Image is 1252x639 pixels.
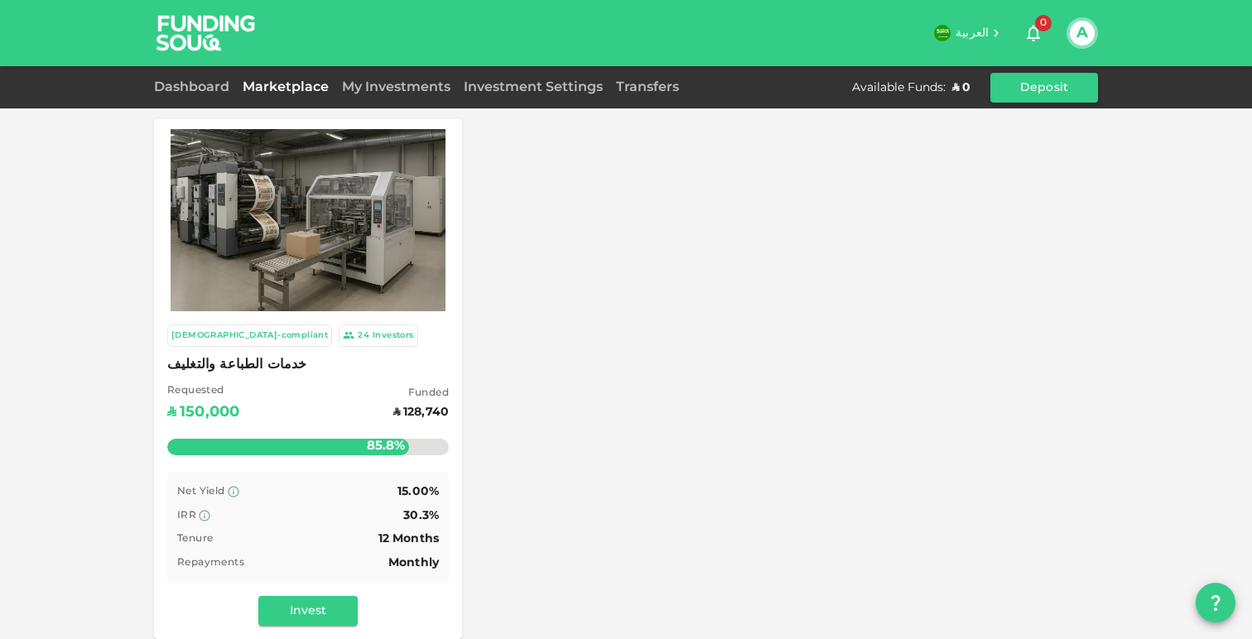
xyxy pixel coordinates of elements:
span: 0 [1035,15,1052,31]
div: Available Funds : [852,79,946,96]
span: 30.3% [403,510,439,521]
div: [DEMOGRAPHIC_DATA]-compliant [171,329,328,343]
button: Invest [258,596,358,626]
button: Deposit [990,73,1098,103]
span: 12 Months [378,533,439,545]
div: 24 [358,329,369,343]
a: Marketplace [236,81,335,94]
a: Dashboard [154,81,236,94]
span: Monthly [388,557,439,569]
span: Net Yield [177,487,225,497]
a: Marketplace Logo [DEMOGRAPHIC_DATA]-compliant 24Investors خدمات الطباعة والتغليف Requested ʢ150,0... [154,119,462,639]
a: My Investments [335,81,457,94]
button: A [1070,21,1095,46]
span: Requested [167,383,239,400]
img: flag-sa.b9a346574cdc8950dd34b50780441f57.svg [934,25,951,41]
div: Investors [373,329,414,343]
span: خدمات الطباعة والتغليف [167,353,449,377]
span: Funded [393,386,449,402]
span: 15.00% [397,486,439,497]
span: Repayments [177,558,244,568]
div: ʢ 0 [952,79,970,96]
button: question [1196,583,1235,622]
a: Transfers [609,81,686,94]
span: Tenure [177,534,213,544]
a: Investment Settings [457,81,609,94]
span: IRR [177,511,196,521]
img: Marketplace Logo [171,128,445,311]
button: 0 [1017,17,1050,50]
span: العربية [956,27,989,39]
